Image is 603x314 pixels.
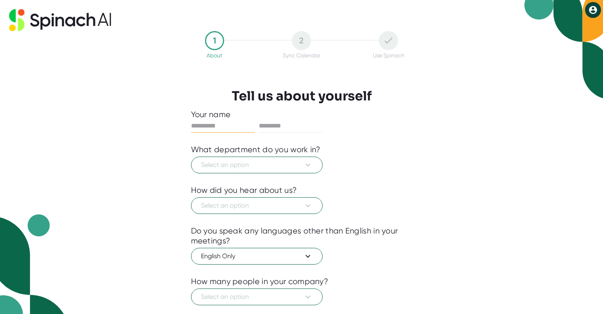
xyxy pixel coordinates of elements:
[191,288,323,305] button: Select an option
[201,160,313,170] span: Select an option
[191,157,323,173] button: Select an option
[191,226,412,246] div: Do you speak any languages other than English in your meetings?
[191,277,329,287] div: How many people in your company?
[191,248,323,265] button: English Only
[292,31,311,50] div: 2
[191,185,297,195] div: How did you hear about us?
[232,88,372,104] h3: Tell us about yourself
[191,110,412,120] div: Your name
[373,52,404,59] div: Use Spinach
[201,292,313,302] span: Select an option
[205,31,224,50] div: 1
[191,197,323,214] button: Select an option
[201,251,313,261] span: English Only
[191,145,321,155] div: What department do you work in?
[283,52,320,59] div: Sync Calendar
[207,52,222,59] div: About
[201,201,313,210] span: Select an option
